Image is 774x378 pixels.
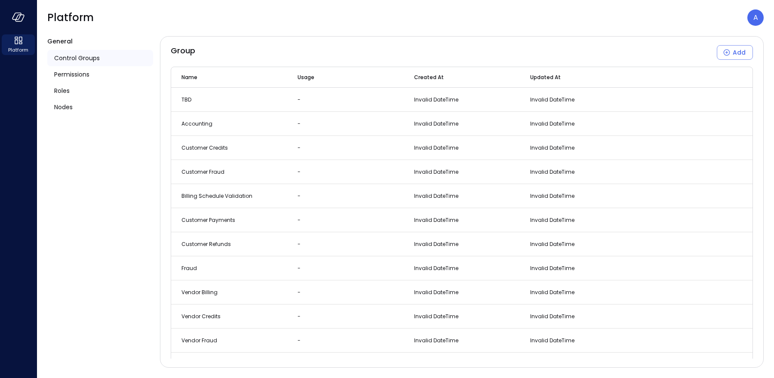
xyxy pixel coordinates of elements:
span: Nodes [54,102,73,112]
span: Invalid DateTime [530,313,574,320]
span: Invalid DateTime [530,240,574,248]
span: Vendor Billing [181,289,218,296]
span: Name [181,73,197,82]
span: Updated At [530,73,561,82]
span: Invalid DateTime [414,264,458,272]
span: Platform [47,11,94,25]
span: Invalid DateTime [414,216,458,224]
span: Group [171,45,195,60]
span: - [298,216,301,224]
span: - [298,192,301,200]
span: Invalid DateTime [414,120,458,127]
span: Customer Payments [181,216,235,224]
span: - [298,144,301,151]
span: Invalid DateTime [530,337,574,344]
span: Usage [298,73,314,82]
span: Invalid DateTime [414,96,458,103]
span: Invalid DateTime [530,216,574,224]
button: Add [717,45,753,60]
span: Vendor Fraud [181,337,217,344]
span: Invalid DateTime [530,168,574,175]
span: - [298,337,301,344]
span: Invalid DateTime [414,168,458,175]
span: Invalid DateTime [414,192,458,200]
span: Customer Refunds [181,240,231,248]
a: Control Groups [47,50,153,66]
span: - [298,120,301,127]
span: Permissions [54,70,89,79]
span: Invalid DateTime [530,192,574,200]
span: Platform [8,46,28,54]
span: Roles [54,86,70,95]
span: Customer Credits [181,144,228,151]
span: - [298,264,301,272]
span: - [298,289,301,296]
span: TBD [181,96,191,103]
span: Accounting [181,120,212,127]
span: Invalid DateTime [414,289,458,296]
span: Fraud [181,264,197,272]
p: A [753,12,758,23]
span: Invalid DateTime [414,313,458,320]
span: Control Groups [54,53,100,63]
span: Created At [414,73,444,82]
span: Invalid DateTime [530,144,574,151]
span: General [47,37,73,46]
span: Invalid DateTime [530,264,574,272]
span: Vendor Credits [181,313,221,320]
span: Invalid DateTime [530,289,574,296]
span: Customer Fraud [181,168,224,175]
span: - [298,96,301,103]
a: Roles [47,83,153,99]
span: Invalid DateTime [530,120,574,127]
span: - [298,240,301,248]
span: Invalid DateTime [414,144,458,151]
div: Platform [2,34,35,55]
span: - [298,168,301,175]
a: Nodes [47,99,153,115]
span: Invalid DateTime [414,240,458,248]
a: Permissions [47,66,153,83]
span: Invalid DateTime [530,96,574,103]
span: - [298,313,301,320]
span: Billing Schedule Validation [181,192,252,200]
span: Invalid DateTime [414,337,458,344]
div: Avi Brandwain [747,9,764,26]
div: Add [733,47,746,58]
